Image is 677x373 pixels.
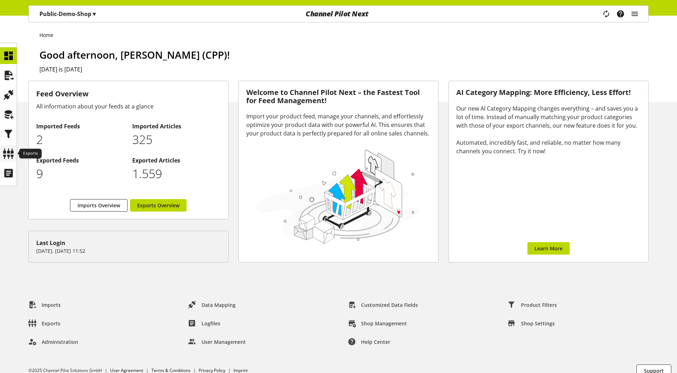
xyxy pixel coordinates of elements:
[456,104,641,155] div: Our new AI Category Mapping changes everything – and saves you a lot of time. Instead of manually...
[42,301,61,309] span: Imports
[183,335,252,348] a: User Management
[132,130,221,149] p: 325
[456,89,641,97] h3: AI Category Mapping: More Efficiency, Less Effort!
[342,298,424,311] a: Customized Data Fields
[534,245,563,252] span: Learn More
[23,298,66,311] a: Imports
[132,122,221,130] h2: Imported Articles
[42,320,60,327] span: Exports
[39,48,230,62] span: Good afternoon, [PERSON_NAME] (CPP)!
[527,242,570,255] a: Learn More
[183,317,226,330] a: Logfiles
[246,89,431,105] h3: Welcome to Channel Pilot Next – the Fastest Tool for Feed Management!
[342,335,396,348] a: Help center
[36,102,221,111] div: All information about your feeds at a glance
[42,338,78,346] span: Administration
[246,112,431,138] div: Import your product feed, manage your channels, and effortlessly optimize your product data with ...
[361,320,407,327] span: Shop Management
[36,165,125,183] p: 9
[39,65,649,74] h2: [DATE] is [DATE]
[361,338,390,346] span: Help center
[521,301,557,309] span: Product Filters
[19,149,42,159] div: Exports
[183,298,241,311] a: Data Mapping
[342,317,413,330] a: Shop Management
[132,165,221,183] p: 1559
[36,130,125,149] p: 2
[202,301,236,309] span: Data Mapping
[132,156,221,165] h2: Exported Articles
[36,239,221,247] div: Last Login
[36,89,221,99] h3: Feed Overview
[23,335,84,348] a: Administration
[36,156,125,165] h2: Exported Feeds
[137,202,179,209] span: Exports Overview
[77,202,120,209] span: Imports Overview
[253,146,422,246] img: 78e1b9dcff1e8392d83655fcfc870417.svg
[23,317,66,330] a: Exports
[36,247,221,255] p: [DATE], [DATE] 11:52
[36,122,125,130] h2: Imported Feeds
[130,199,187,212] a: Exports Overview
[502,298,563,311] a: Product Filters
[93,10,96,18] span: ▾
[202,338,246,346] span: User Management
[202,320,220,327] span: Logfiles
[361,301,418,309] span: Customized Data Fields
[39,10,96,18] p: Public-Demo-Shop
[521,320,555,327] span: Shop Settings
[502,317,560,330] a: Shop Settings
[70,199,128,212] a: Imports Overview
[28,5,649,22] nav: main navigation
